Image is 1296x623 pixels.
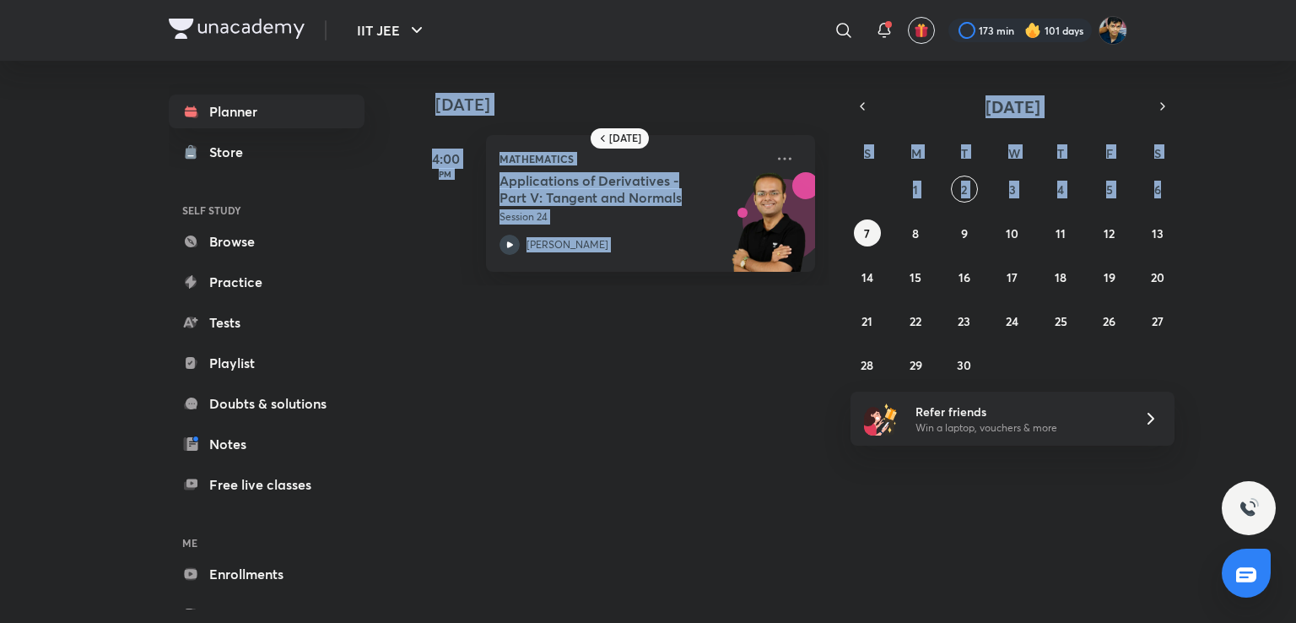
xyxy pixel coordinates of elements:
abbr: September 28, 2025 [861,357,873,373]
button: September 12, 2025 [1096,219,1123,246]
abbr: September 2, 2025 [961,181,967,198]
button: September 1, 2025 [902,176,929,203]
button: September 26, 2025 [1096,307,1123,334]
abbr: September 21, 2025 [861,313,872,329]
button: [DATE] [874,95,1151,118]
button: avatar [908,17,935,44]
abbr: September 29, 2025 [910,357,922,373]
abbr: September 17, 2025 [1007,269,1018,285]
h5: Applications of Derivatives - Part V: Tangent and Normals [499,172,710,206]
button: September 17, 2025 [999,263,1026,290]
p: Win a laptop, vouchers & more [915,420,1123,436]
abbr: September 5, 2025 [1106,181,1113,198]
h6: ME [169,528,364,557]
a: Company Logo [169,19,305,43]
a: Planner [169,95,364,128]
img: unacademy [722,172,815,289]
button: September 16, 2025 [951,263,978,290]
button: September 11, 2025 [1047,219,1074,246]
button: September 5, 2025 [1096,176,1123,203]
abbr: Thursday [1057,145,1064,161]
button: September 14, 2025 [854,263,881,290]
abbr: September 13, 2025 [1152,225,1164,241]
a: Doubts & solutions [169,387,364,420]
button: September 30, 2025 [951,351,978,378]
abbr: Friday [1106,145,1113,161]
abbr: September 30, 2025 [957,357,971,373]
button: September 10, 2025 [999,219,1026,246]
h6: Refer friends [915,403,1123,420]
button: September 19, 2025 [1096,263,1123,290]
a: Tests [169,306,364,339]
abbr: September 7, 2025 [864,225,870,241]
img: ttu [1239,498,1259,518]
button: September 9, 2025 [951,219,978,246]
abbr: September 20, 2025 [1151,269,1164,285]
img: SHREYANSH GUPTA [1099,16,1127,45]
abbr: September 11, 2025 [1056,225,1066,241]
abbr: September 12, 2025 [1104,225,1115,241]
p: Session 24 [499,209,764,225]
abbr: Monday [911,145,921,161]
a: Store [169,135,364,169]
abbr: Sunday [864,145,871,161]
a: Browse [169,225,364,258]
p: [PERSON_NAME] [526,237,608,252]
span: [DATE] [985,95,1040,118]
abbr: September 25, 2025 [1055,313,1067,329]
abbr: September 6, 2025 [1154,181,1161,198]
abbr: September 24, 2025 [1006,313,1018,329]
abbr: September 27, 2025 [1152,313,1164,329]
abbr: September 23, 2025 [958,313,970,329]
button: September 25, 2025 [1047,307,1074,334]
button: September 18, 2025 [1047,263,1074,290]
abbr: Saturday [1154,145,1161,161]
button: September 21, 2025 [854,307,881,334]
img: avatar [914,23,929,38]
abbr: September 19, 2025 [1104,269,1115,285]
a: Enrollments [169,557,364,591]
button: September 13, 2025 [1144,219,1171,246]
a: Practice [169,265,364,299]
abbr: Wednesday [1008,145,1020,161]
button: September 22, 2025 [902,307,929,334]
h6: SELF STUDY [169,196,364,225]
p: PM [412,169,479,179]
img: referral [864,402,898,436]
abbr: September 18, 2025 [1055,269,1066,285]
abbr: September 26, 2025 [1103,313,1115,329]
h4: [DATE] [435,95,832,115]
button: September 3, 2025 [999,176,1026,203]
a: Free live classes [169,468,364,501]
abbr: September 14, 2025 [861,269,873,285]
button: September 29, 2025 [902,351,929,378]
abbr: September 16, 2025 [958,269,970,285]
button: September 7, 2025 [854,219,881,246]
button: September 2, 2025 [951,176,978,203]
abbr: September 15, 2025 [910,269,921,285]
h5: 4:00 [412,149,479,169]
abbr: September 1, 2025 [913,181,918,198]
img: streak [1024,22,1041,39]
button: September 4, 2025 [1047,176,1074,203]
abbr: September 3, 2025 [1009,181,1016,198]
button: IIT JEE [347,14,437,47]
abbr: September 10, 2025 [1006,225,1018,241]
abbr: September 22, 2025 [910,313,921,329]
button: September 28, 2025 [854,351,881,378]
abbr: September 9, 2025 [961,225,968,241]
a: Notes [169,427,364,461]
button: September 23, 2025 [951,307,978,334]
abbr: September 8, 2025 [912,225,919,241]
button: September 24, 2025 [999,307,1026,334]
h6: [DATE] [609,132,641,145]
img: Company Logo [169,19,305,39]
button: September 8, 2025 [902,219,929,246]
button: September 20, 2025 [1144,263,1171,290]
abbr: Tuesday [961,145,968,161]
div: Store [209,142,253,162]
button: September 15, 2025 [902,263,929,290]
a: Playlist [169,346,364,380]
p: Mathematics [499,149,764,169]
abbr: September 4, 2025 [1057,181,1064,198]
